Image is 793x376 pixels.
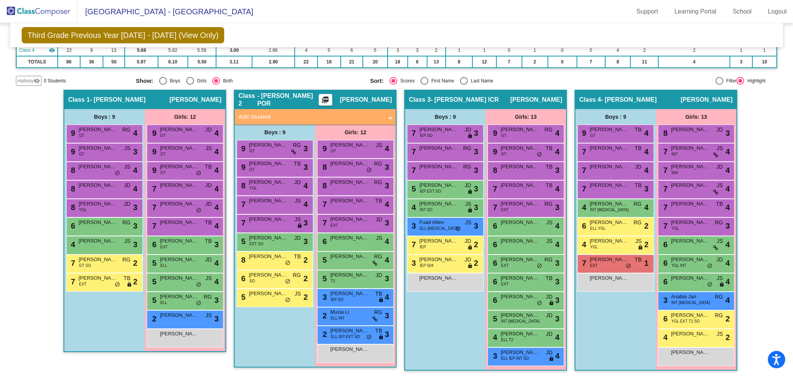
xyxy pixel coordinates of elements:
span: 3 [474,202,478,213]
mat-radio-group: Select an option [370,77,599,85]
td: 5 [318,44,341,56]
span: 4 [555,183,560,195]
td: 22 [295,56,318,68]
td: 1 [730,44,752,56]
td: 2 [427,44,446,56]
span: [PERSON_NAME] [501,163,539,171]
span: JS [124,163,130,171]
span: 4 [304,180,308,191]
td: 18 [388,56,408,68]
span: 9 [239,144,245,153]
td: 5.50 [188,56,216,68]
span: [PERSON_NAME] [590,144,628,152]
span: [PERSON_NAME][DEMOGRAPHIC_DATA] [79,181,117,189]
span: RG [463,144,471,152]
span: do_not_disturb_alt [537,152,542,158]
span: TB [375,197,382,205]
span: [PERSON_NAME] [79,219,117,226]
td: 6.10 [158,56,188,68]
span: GT [160,151,166,157]
td: 5.97 [125,56,158,68]
span: [PERSON_NAME] [590,163,628,171]
td: 13 [103,44,125,56]
span: 4 [555,146,560,157]
td: 8 [446,56,472,68]
div: Girls: 12 [315,125,396,140]
span: 7 [580,147,586,156]
td: 1 [522,44,548,56]
span: 8 [69,185,75,193]
span: JS [465,200,471,208]
span: 0 Students [44,77,66,84]
td: 3 [388,44,408,56]
span: - [PERSON_NAME] [90,96,146,104]
span: Third Grade Previous Year [DATE] - [DATE] (View Only) [22,27,225,43]
td: TOTALS [16,56,58,68]
span: do_not_disturb_alt [115,170,120,176]
td: 0 [548,56,577,68]
span: [PERSON_NAME] [170,96,221,104]
span: 7 [661,166,668,174]
span: [PERSON_NAME] [160,163,199,171]
span: JS [465,219,471,227]
td: 5 [577,44,605,56]
td: 21 [341,56,363,68]
span: 8 [321,181,327,190]
span: [PERSON_NAME] [249,197,288,205]
td: 5.68 [125,44,158,56]
span: RG [544,200,553,208]
span: 7 [661,203,668,212]
span: JD [205,181,212,190]
span: JD [294,178,301,186]
span: 3 [474,183,478,195]
span: RG [633,219,642,227]
span: 4 [644,202,649,213]
span: JD [205,126,212,134]
span: 7 [410,129,416,137]
span: 7 [491,185,497,193]
span: [PERSON_NAME] [590,181,628,189]
span: [PERSON_NAME] [671,200,710,208]
span: 4 [215,183,219,195]
span: INT [671,151,678,157]
span: [PERSON_NAME] [501,200,539,208]
span: TB [546,144,553,152]
span: 4 [215,127,219,139]
td: 2 [658,44,730,56]
span: 8 [661,129,668,137]
span: 9 [321,144,327,153]
td: 3 [730,56,752,68]
span: [PERSON_NAME] [79,126,117,133]
span: 7 [150,185,156,193]
div: Girls: 12 [145,109,225,125]
span: 3 [304,161,308,173]
span: 4 [133,164,137,176]
td: 18 [318,56,341,68]
span: 4 [215,202,219,213]
span: 4 [644,127,649,139]
span: 4 [133,183,137,195]
span: [PERSON_NAME] [79,200,117,208]
span: [PERSON_NAME] [330,141,369,149]
span: 4 [215,146,219,157]
span: JS [546,219,553,227]
td: 1 [446,44,472,56]
a: School [726,5,758,18]
span: JS [717,144,723,152]
span: [PERSON_NAME] [330,160,369,167]
div: First Name [428,77,454,84]
button: Print Students Details [319,94,332,106]
span: JS [295,197,301,205]
td: 9 [80,44,103,56]
span: 3 [474,127,478,139]
span: GT [79,151,84,157]
span: [PERSON_NAME] [249,160,288,167]
span: 4 [726,146,730,157]
span: 4 [580,203,586,212]
span: GT [160,170,166,176]
span: 5 [410,185,416,193]
a: Support [630,5,664,18]
span: 7 [410,147,416,156]
span: 4 [726,183,730,195]
mat-radio-group: Select an option [136,77,364,85]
